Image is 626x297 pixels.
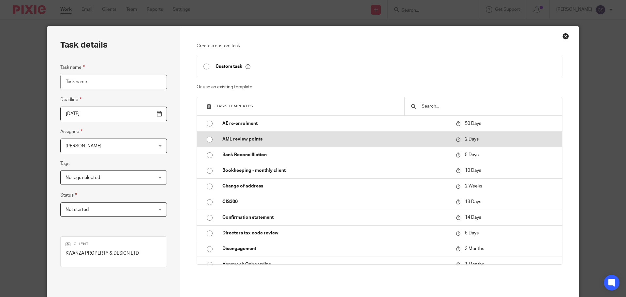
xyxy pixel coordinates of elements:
p: Create a custom task [197,43,563,49]
input: Task name [60,75,167,89]
p: AML review points [222,136,449,142]
p: CIS300 [222,199,449,205]
span: Task templates [216,104,253,108]
span: 5 Days [465,231,479,235]
span: 14 Days [465,215,481,220]
p: Custom task [216,64,250,69]
span: 10 Days [465,168,481,173]
label: Status [60,191,77,199]
p: Hammock Onboarding [222,261,449,268]
label: Tags [60,160,69,167]
div: Close this dialog window [562,33,569,39]
label: Task name [60,64,85,71]
span: [PERSON_NAME] [66,144,101,148]
span: 3 Months [465,246,484,251]
input: Search... [421,103,556,110]
p: Change of address [222,183,449,189]
p: Bank Reconcilliation [222,152,449,158]
span: 5 Days [465,153,479,157]
p: Client [66,242,162,247]
p: Confirmation statement [222,214,449,221]
span: Not started [66,207,89,212]
p: Disengagement [222,245,449,252]
p: AE re-enrolment [222,120,449,127]
p: Directors tax code review [222,230,449,236]
p: Or use an existing template [197,84,563,90]
span: 2 Weeks [465,184,482,188]
span: 50 Days [465,121,481,126]
label: Assignee [60,128,82,135]
h2: Task details [60,39,108,51]
span: 1 Months [465,262,484,267]
p: Bookkeeping - monthly client [222,167,449,174]
label: Deadline [60,96,82,103]
input: Pick a date [60,107,167,121]
p: KWANZA PROPERTY & DESIGN LTD [66,250,162,257]
span: 13 Days [465,200,481,204]
span: No tags selected [66,175,100,180]
span: 2 Days [465,137,479,141]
